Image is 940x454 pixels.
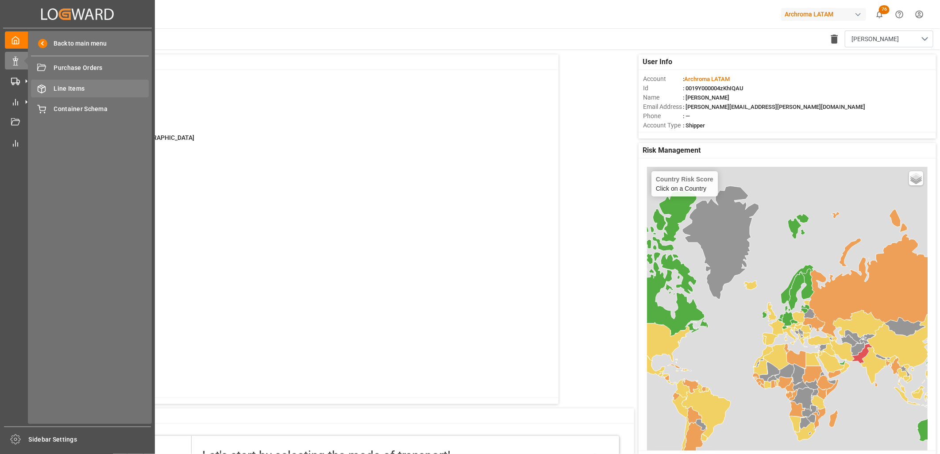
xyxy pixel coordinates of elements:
[643,112,683,121] span: Phone
[5,31,150,49] a: My Cockpit
[683,122,705,129] span: : Shipper
[54,84,149,93] span: Line Items
[643,74,683,84] span: Account
[46,185,547,204] a: 0Customer AvientContainer Schema
[46,368,547,387] a: 144Create Final DeliveryContainer Schema
[890,4,909,24] button: Help Center
[845,31,933,47] button: open menu
[46,159,547,178] a: 108TRANSSHIPMENTS TEXTILContainer Schema
[46,290,547,308] a: 112ATA InfoContainer Schema
[683,113,690,119] span: : —
[46,238,547,256] a: 0Events Not Given By Carrier DQContainer Schema
[851,35,899,44] span: [PERSON_NAME]
[909,171,923,185] a: Layers
[683,76,730,82] span: :
[870,4,890,24] button: show 76 new notifications
[684,76,730,82] span: Archroma LATAM
[656,176,713,192] div: Click on a Country
[54,104,149,114] span: Container Schema
[643,93,683,102] span: Name
[31,80,149,97] a: Line Items
[29,435,151,444] span: Sidebar Settings
[643,57,673,67] span: User Info
[643,121,683,130] span: Account Type
[54,63,149,73] span: Purchase Orders
[46,264,547,282] a: 690DemorasContainer Schema
[5,114,150,131] a: Document Management
[643,84,683,93] span: Id
[46,212,547,230] a: 49Escalated ShipmentsContainer Schema
[5,134,150,151] a: My Reports
[46,342,547,361] a: 3Deviation Report DailyContainer Schema
[781,6,870,23] button: Archroma LATAM
[46,81,547,100] a: 20TRANSSHIPMENTS PTContainer Schema
[781,8,866,21] div: Archroma LATAM
[643,102,683,112] span: Email Address
[46,394,547,413] a: 488Embarques con transbordo
[643,145,701,156] span: Risk Management
[656,176,713,183] h4: Country Risk Score
[31,100,149,118] a: Container Schema
[683,104,865,110] span: : [PERSON_NAME][EMAIL_ADDRESS][PERSON_NAME][DOMAIN_NAME]
[46,316,547,335] a: 54Missing Empty ReturnContainer Schema
[46,107,547,126] a: 11CAMBIO DE ETA´S PTContainer Schema
[46,133,547,152] a: 227Seguimiento Operativo [GEOGRAPHIC_DATA]Container Schema
[683,85,744,92] span: : 0019Y000004zKhIQAU
[47,39,107,48] span: Back to main menu
[683,94,729,101] span: : [PERSON_NAME]
[31,59,149,77] a: Purchase Orders
[879,5,890,14] span: 76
